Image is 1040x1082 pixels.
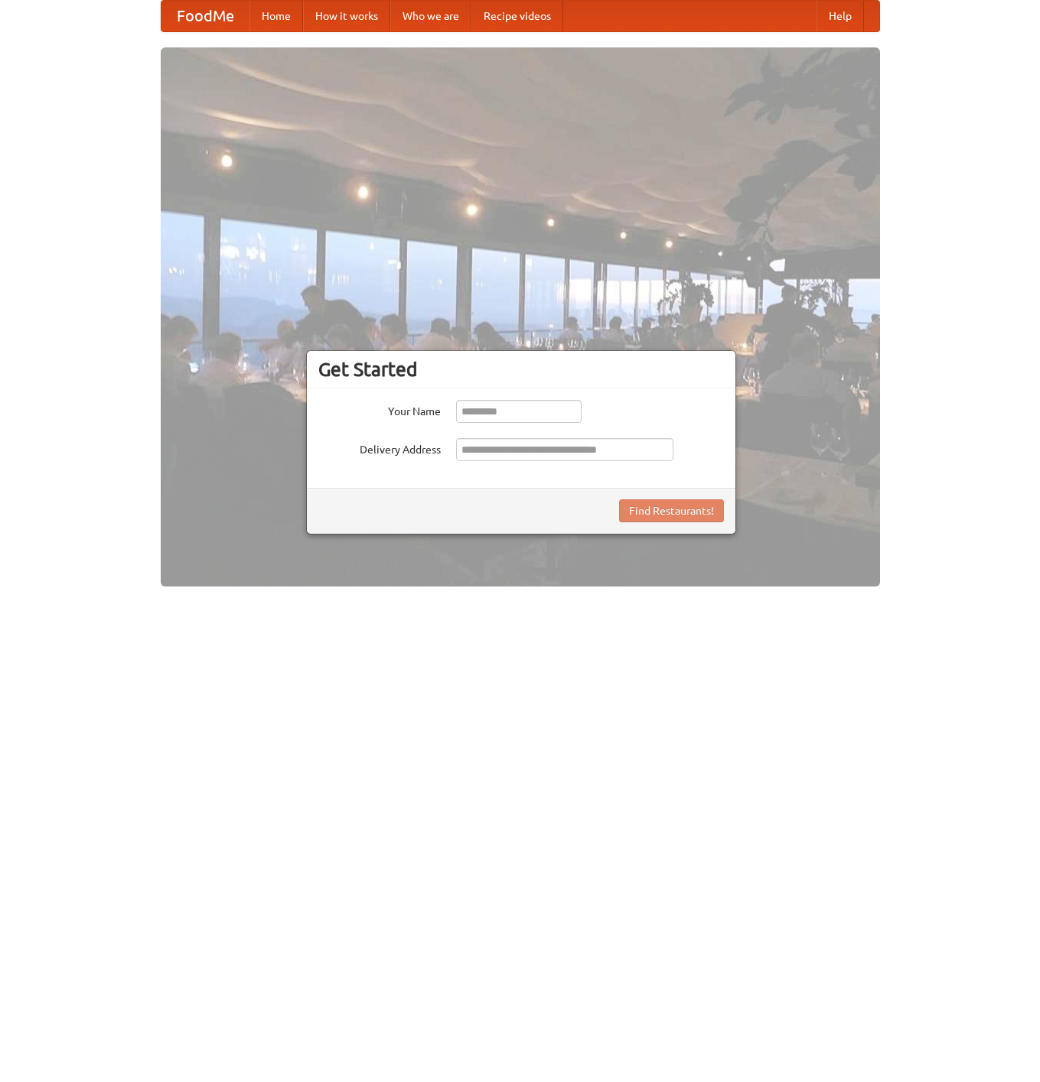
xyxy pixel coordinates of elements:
[303,1,390,31] a: How it works
[619,499,724,522] button: Find Restaurants!
[318,358,724,381] h3: Get Started
[161,1,249,31] a: FoodMe
[249,1,303,31] a: Home
[471,1,563,31] a: Recipe videos
[817,1,864,31] a: Help
[318,400,441,419] label: Your Name
[390,1,471,31] a: Who we are
[318,438,441,457] label: Delivery Address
